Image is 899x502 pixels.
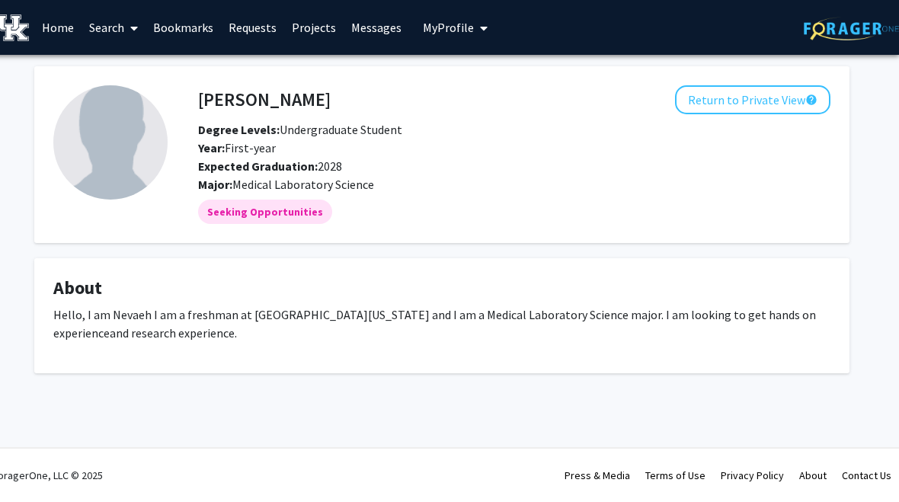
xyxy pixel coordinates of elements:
iframe: Chat [11,433,65,491]
span: First-year [198,140,276,155]
b: Year: [198,140,225,155]
span: and research experience. [110,325,237,341]
img: Profile Picture [53,85,168,200]
h4: [PERSON_NAME] [198,85,331,114]
a: Press & Media [565,468,630,482]
a: Bookmarks [146,1,221,54]
span: My Profile [423,20,474,35]
h4: About [53,277,830,299]
a: Terms of Use [645,468,705,482]
a: Privacy Policy [721,468,784,482]
a: Home [34,1,82,54]
a: Contact Us [842,468,891,482]
a: Projects [284,1,344,54]
b: Degree Levels: [198,122,280,137]
span: Medical Laboratory Science [232,177,374,192]
mat-icon: help [805,91,817,109]
span: 2028 [198,158,342,174]
span: Undergraduate Student [198,122,402,137]
p: Hello, I am Nevaeh I am a freshman at [GEOGRAPHIC_DATA][US_STATE] and I am a Medical Laboratory S... [53,305,830,342]
button: Return to Private View [675,85,830,114]
mat-chip: Seeking Opportunities [198,200,332,224]
b: Expected Graduation: [198,158,318,174]
img: ForagerOne Logo [804,17,899,40]
a: About [799,468,827,482]
a: Requests [221,1,284,54]
a: Search [82,1,146,54]
a: Messages [344,1,409,54]
b: Major: [198,177,232,192]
